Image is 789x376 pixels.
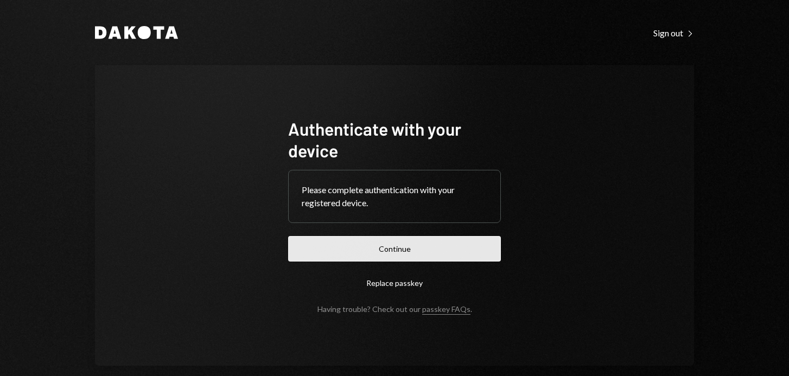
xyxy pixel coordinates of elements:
[317,304,472,314] div: Having trouble? Check out our .
[422,304,470,315] a: passkey FAQs
[288,270,501,296] button: Replace passkey
[288,236,501,262] button: Continue
[302,183,487,209] div: Please complete authentication with your registered device.
[653,27,694,39] a: Sign out
[653,28,694,39] div: Sign out
[288,118,501,161] h1: Authenticate with your device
